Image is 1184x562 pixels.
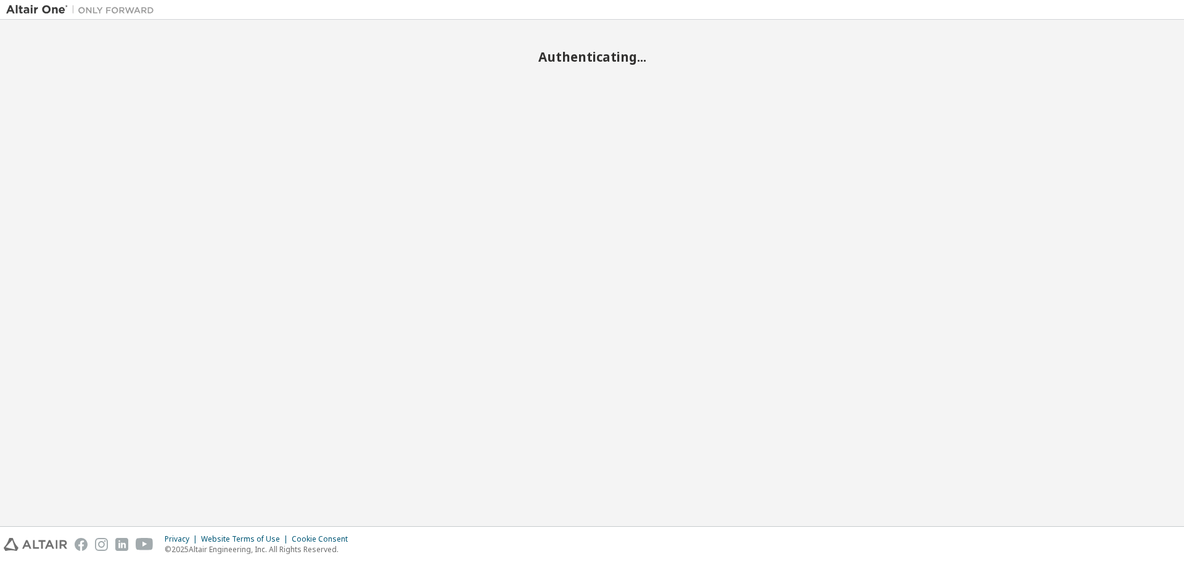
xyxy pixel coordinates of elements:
img: facebook.svg [75,538,88,551]
h2: Authenticating... [6,49,1178,65]
img: linkedin.svg [115,538,128,551]
img: youtube.svg [136,538,154,551]
img: Altair One [6,4,160,16]
div: Privacy [165,534,201,544]
img: instagram.svg [95,538,108,551]
div: Cookie Consent [292,534,355,544]
p: © 2025 Altair Engineering, Inc. All Rights Reserved. [165,544,355,555]
div: Website Terms of Use [201,534,292,544]
img: altair_logo.svg [4,538,67,551]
